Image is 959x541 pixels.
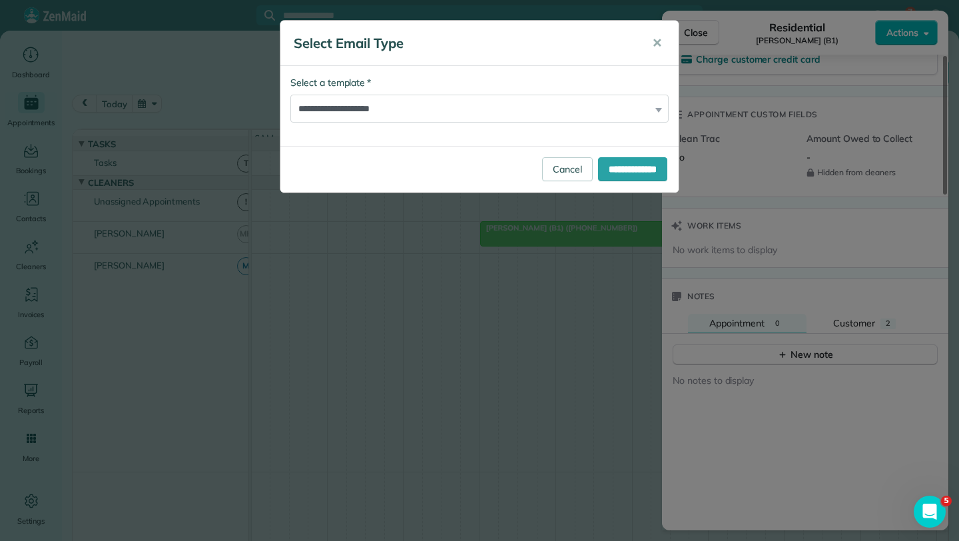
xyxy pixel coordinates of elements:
label: Select a template [290,76,371,89]
iframe: Intercom live chat [914,496,946,528]
span: 5 [941,496,952,506]
span: ✕ [652,35,662,51]
h5: Select Email Type [294,34,633,53]
a: Cancel [542,157,593,181]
